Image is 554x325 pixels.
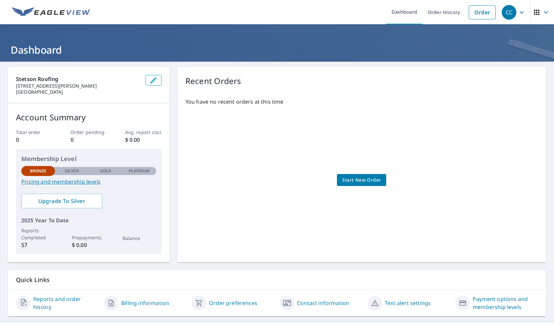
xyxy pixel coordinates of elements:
[469,5,496,19] a: Order
[385,299,431,307] a: Text alert settings
[21,178,156,186] a: Pricing and membership levels
[72,241,106,249] p: $ 0.00
[100,168,111,174] p: Gold
[21,154,156,163] p: Membership Level
[21,227,55,241] p: Reports Completed
[125,129,161,136] p: Avg. report cost
[21,216,156,224] p: 2025 Year To Date
[121,299,169,307] a: Billing information
[71,136,107,144] p: 0
[209,299,257,307] a: Order preferences
[16,111,161,123] p: Account Summary
[8,43,546,57] h1: Dashboard
[21,194,102,208] a: Upgrade To Silver
[342,176,381,184] span: Start New Order
[16,89,140,95] p: [GEOGRAPHIC_DATA]
[27,197,97,205] span: Upgrade To Silver
[16,136,52,144] p: 0
[16,75,140,83] p: Stetson Roofing
[473,295,538,311] a: Payment options and membership levels
[125,136,161,144] p: $ 0.00
[123,235,156,242] p: Balance
[337,174,386,186] a: Start New Order
[502,5,516,20] div: CC
[185,98,538,106] p: You have no recent orders at this time
[30,168,47,174] p: Bronze
[12,7,91,17] img: EV Logo
[21,241,55,249] p: 57
[33,295,99,311] a: Reports and order history
[297,299,349,307] a: Contact information
[16,83,140,89] p: [STREET_ADDRESS][PERSON_NAME]
[16,276,538,284] p: Quick Links
[129,168,150,174] p: Platinum
[185,75,241,87] p: Recent Orders
[72,234,106,241] p: Prepayments
[65,168,79,174] p: Silver
[16,129,52,136] p: Total order
[71,129,107,136] p: Order pending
